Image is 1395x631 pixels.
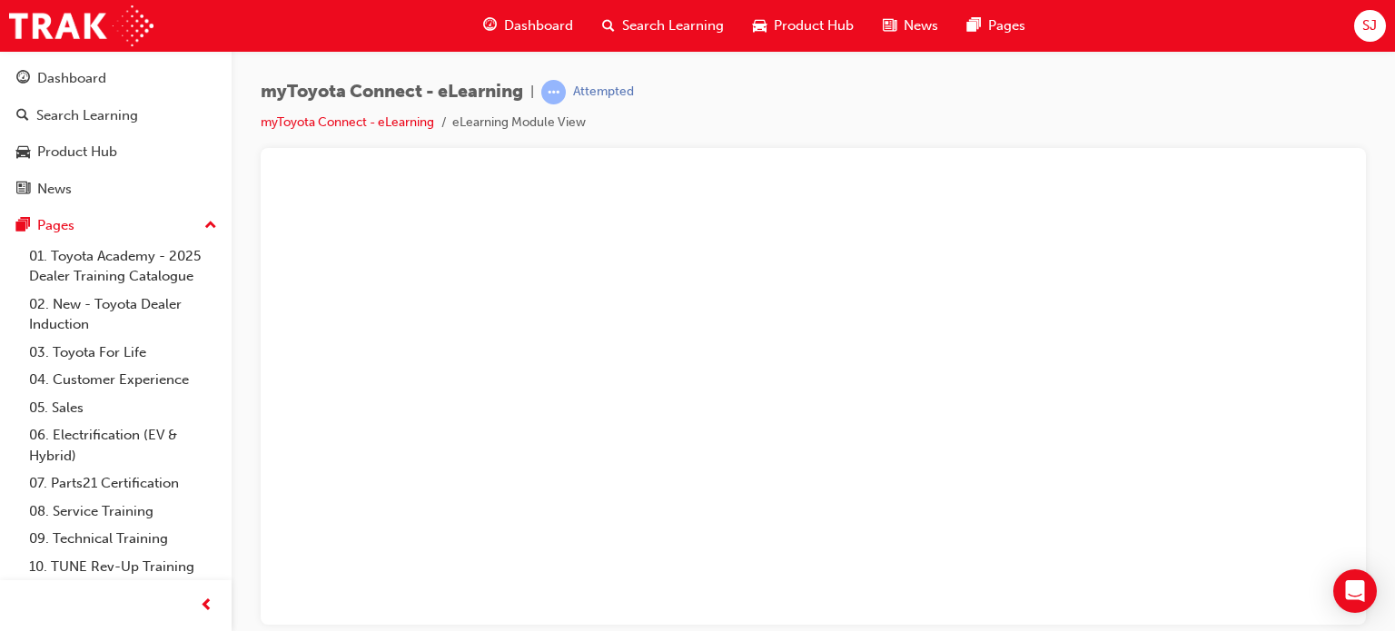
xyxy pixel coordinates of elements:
button: Pages [7,209,224,242]
a: car-iconProduct Hub [738,7,868,44]
a: 04. Customer Experience [22,366,224,394]
span: News [904,15,938,36]
iframe: To enrich screen reader interactions, please activate Accessibility in Grammarly extension settings [275,177,1351,625]
a: 08. Service Training [22,498,224,526]
a: guage-iconDashboard [469,7,588,44]
button: SJ [1354,10,1386,42]
a: pages-iconPages [953,7,1040,44]
a: search-iconSearch Learning [588,7,738,44]
span: prev-icon [200,595,213,617]
a: News [7,173,224,206]
a: 01. Toyota Academy - 2025 Dealer Training Catalogue [22,242,224,291]
a: 06. Electrification (EV & Hybrid) [22,421,224,469]
span: car-icon [753,15,767,37]
button: DashboardSearch LearningProduct HubNews [7,58,224,209]
a: Search Learning [7,99,224,133]
span: Pages [988,15,1025,36]
a: 05. Sales [22,394,224,422]
span: pages-icon [967,15,981,37]
span: guage-icon [16,71,30,87]
div: News [37,179,72,200]
a: 09. Technical Training [22,525,224,553]
span: up-icon [204,214,217,238]
img: Trak [9,5,153,46]
span: learningRecordVerb_ATTEMPT-icon [541,80,566,104]
div: Search Learning [36,105,138,126]
div: Product Hub [37,142,117,163]
a: 02. New - Toyota Dealer Induction [22,291,224,339]
a: 03. Toyota For Life [22,339,224,367]
span: pages-icon [16,218,30,234]
span: Dashboard [504,15,573,36]
div: Attempted [573,84,634,101]
span: search-icon [602,15,615,37]
span: news-icon [16,182,30,198]
a: myToyota Connect - eLearning [261,114,434,130]
a: 07. Parts21 Certification [22,469,224,498]
a: Product Hub [7,135,224,169]
div: Pages [37,215,74,236]
a: Dashboard [7,62,224,95]
span: myToyota Connect - eLearning [261,82,523,103]
div: Open Intercom Messenger [1333,569,1377,613]
span: news-icon [883,15,896,37]
span: SJ [1362,15,1377,36]
span: | [530,82,534,103]
span: search-icon [16,108,29,124]
li: eLearning Module View [452,113,586,133]
a: news-iconNews [868,7,953,44]
div: Dashboard [37,68,106,89]
span: guage-icon [483,15,497,37]
span: Product Hub [774,15,854,36]
span: car-icon [16,144,30,161]
a: 10. TUNE Rev-Up Training [22,553,224,581]
span: Search Learning [622,15,724,36]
